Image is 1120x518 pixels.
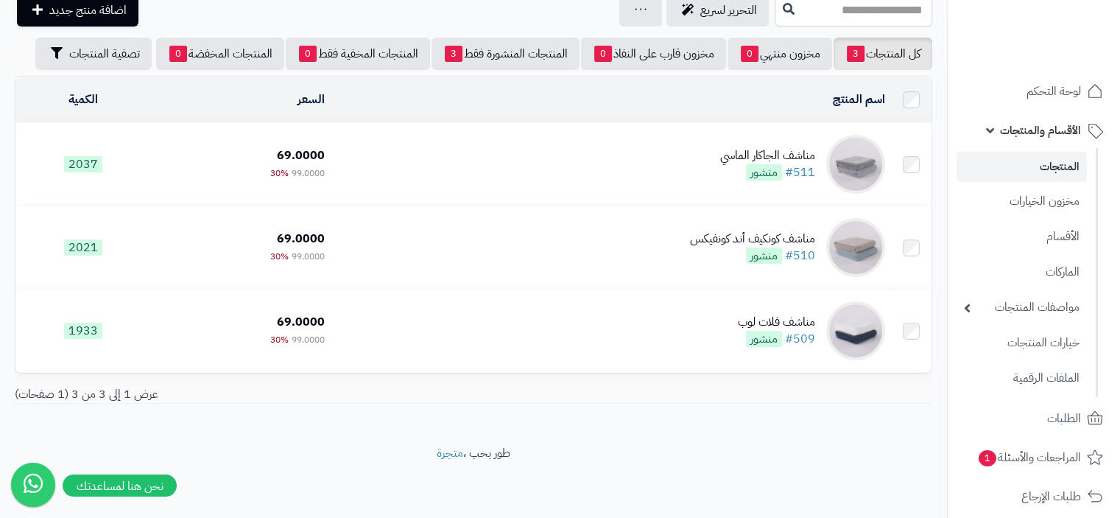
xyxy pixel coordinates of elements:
span: منشور [746,331,782,347]
a: لوحة التحكم [957,74,1111,109]
a: كل المنتجات3 [834,38,932,70]
a: مواصفات المنتجات [957,292,1087,323]
a: #509 [785,330,815,348]
div: مناشف كونكيف أند كونفيكس [690,231,815,248]
a: اسم المنتج [833,91,885,108]
span: التحرير لسريع [700,1,757,19]
span: 0 [741,46,758,62]
img: logo-2.png [1020,25,1106,56]
a: الأقسام [957,221,1087,253]
span: 3 [847,46,864,62]
a: المنتجات المنشورة فقط3 [432,38,580,70]
a: مخزون منتهي0 [728,38,832,70]
span: 0 [169,46,187,62]
a: المنتجات المخفضة0 [156,38,284,70]
span: منشور [746,164,782,181]
a: المنتجات المخفية فقط0 [286,38,430,70]
a: مخزون الخيارات [957,186,1087,217]
span: اضافة منتج جديد [49,1,127,19]
span: طلبات الإرجاع [1021,486,1081,507]
div: مناشف فلات لوب [738,314,815,331]
a: متجرة [437,444,463,462]
span: 99.0000 [292,250,325,263]
span: 2021 [64,239,102,256]
span: 69.0000 [277,313,325,331]
a: الطلبات [957,401,1111,436]
div: مناشف الجاكار الماسي [720,147,815,164]
span: 0 [299,46,317,62]
img: مناشف الجاكار الماسي [826,135,885,194]
img: مناشف كونكيف أند كونفيكس [826,218,885,277]
span: 99.0000 [292,167,325,180]
a: مخزون قارب على النفاذ0 [581,38,726,70]
span: تصفية المنتجات [69,45,140,63]
a: خيارات المنتجات [957,327,1087,359]
span: 30% [270,333,289,346]
span: 3 [445,46,462,62]
div: عرض 1 إلى 3 من 3 (1 صفحات) [4,386,473,403]
img: مناشف فلات لوب [826,301,885,360]
span: 1933 [64,323,102,339]
span: الطلبات [1047,408,1081,429]
span: 69.0000 [277,147,325,164]
span: 30% [270,167,289,180]
a: #510 [785,247,815,265]
span: الأقسام والمنتجات [1000,120,1081,141]
a: طلبات الإرجاع [957,479,1111,514]
a: المنتجات [957,152,1087,182]
a: السعر [297,91,325,108]
span: 0 [594,46,612,62]
span: 99.0000 [292,333,325,346]
button: تصفية المنتجات [35,38,152,70]
a: الملفات الرقمية [957,363,1087,394]
span: المراجعات والأسئلة [977,447,1081,468]
span: منشور [746,248,782,264]
a: الكمية [68,91,98,108]
span: 1 [978,450,997,468]
a: #511 [785,164,815,181]
span: 69.0000 [277,230,325,248]
a: المراجعات والأسئلة1 [957,440,1111,475]
span: لوحة التحكم [1026,81,1081,102]
span: 30% [270,250,289,263]
a: الماركات [957,256,1087,288]
span: 2037 [64,156,102,172]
